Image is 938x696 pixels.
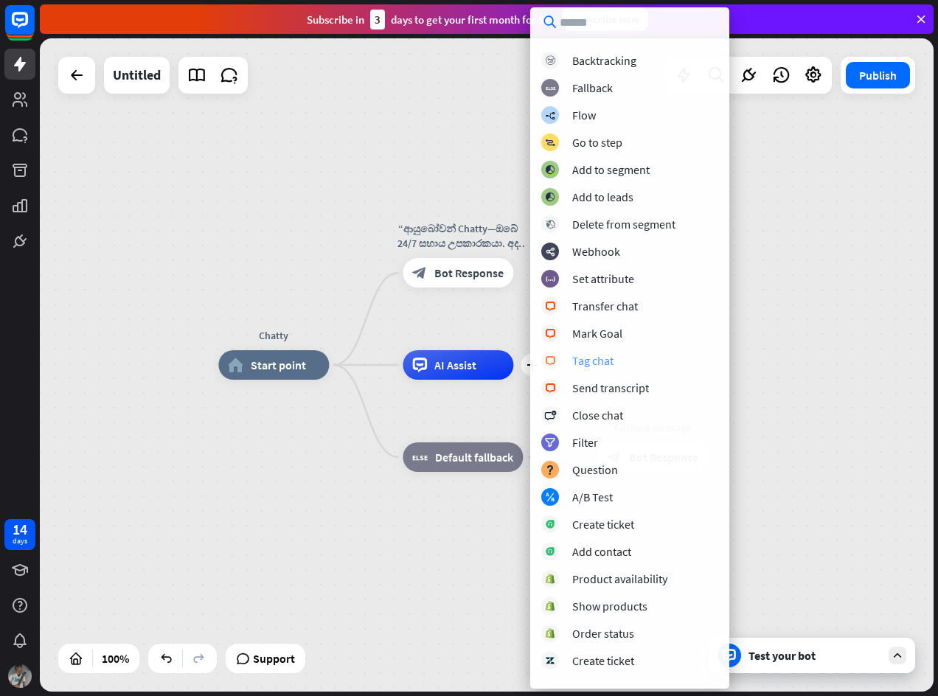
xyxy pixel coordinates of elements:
div: 100% [97,647,133,670]
i: block_bot_response [412,265,427,280]
i: block_backtracking [546,56,555,66]
div: 3 [370,10,385,29]
div: Tag chat [572,353,614,368]
div: Create ticket [572,653,634,668]
div: days [13,536,27,546]
div: Create ticket [572,517,634,532]
div: Mark Goal [572,326,622,341]
div: Delete from segment [572,217,675,232]
div: Set attribute [572,271,634,286]
i: home_2 [228,358,243,372]
div: 14 [13,523,27,536]
div: Close chat [572,408,623,422]
div: Order status [572,626,634,641]
i: block_set_attribute [546,274,555,284]
div: Go to step [572,135,622,150]
div: Question [572,462,618,477]
i: block_fallback [546,83,555,93]
button: Open LiveChat chat widget [12,6,56,50]
div: Add to leads [572,189,633,204]
i: builder_tree [545,111,555,120]
i: block_add_to_segment [545,165,555,175]
span: Bot Response [434,265,504,280]
i: block_livechat [545,356,556,366]
span: AI Assist [434,358,476,372]
div: Flow [572,108,596,122]
span: Default fallback [435,450,513,464]
div: Filter [572,435,598,450]
span: Start point [251,358,306,372]
div: Fallback [572,80,613,95]
button: Publish [846,62,910,88]
div: Subscribe in days to get your first month for $1 [307,10,550,29]
div: Test your bot [748,648,881,663]
div: A/B Test [572,490,613,504]
div: Untitled [113,57,161,94]
div: Show products [572,599,647,613]
i: block_goto [545,138,555,147]
a: 14 days [4,519,35,550]
div: Transfer chat [572,299,638,313]
i: block_delete_from_segment [546,220,555,229]
i: block_close_chat [544,411,556,420]
div: “ආයුබෝවන් Chatty—ඔබේ 24/7 සහාය උපකාරකයා. අද ඔබට මොන කරුණකින් උදව් කළ හැකිද?” [392,221,524,251]
div: Send transcript [572,380,649,395]
div: Add to segment [572,162,650,177]
i: webhooks [546,247,555,257]
i: block_question [546,465,555,475]
div: Backtracking [572,53,636,68]
i: filter [545,438,555,448]
i: block_ab_testing [546,493,555,502]
div: Chatty [207,328,340,343]
i: block_livechat [545,329,556,338]
span: Support [253,647,295,670]
div: Add contact [572,544,631,559]
i: block_fallback [412,450,428,464]
i: block_add_to_segment [545,192,555,202]
i: plus [527,360,538,370]
div: Webhook [572,244,620,259]
div: Product availability [572,571,667,586]
i: block_livechat [545,383,556,393]
i: block_livechat [545,302,556,311]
